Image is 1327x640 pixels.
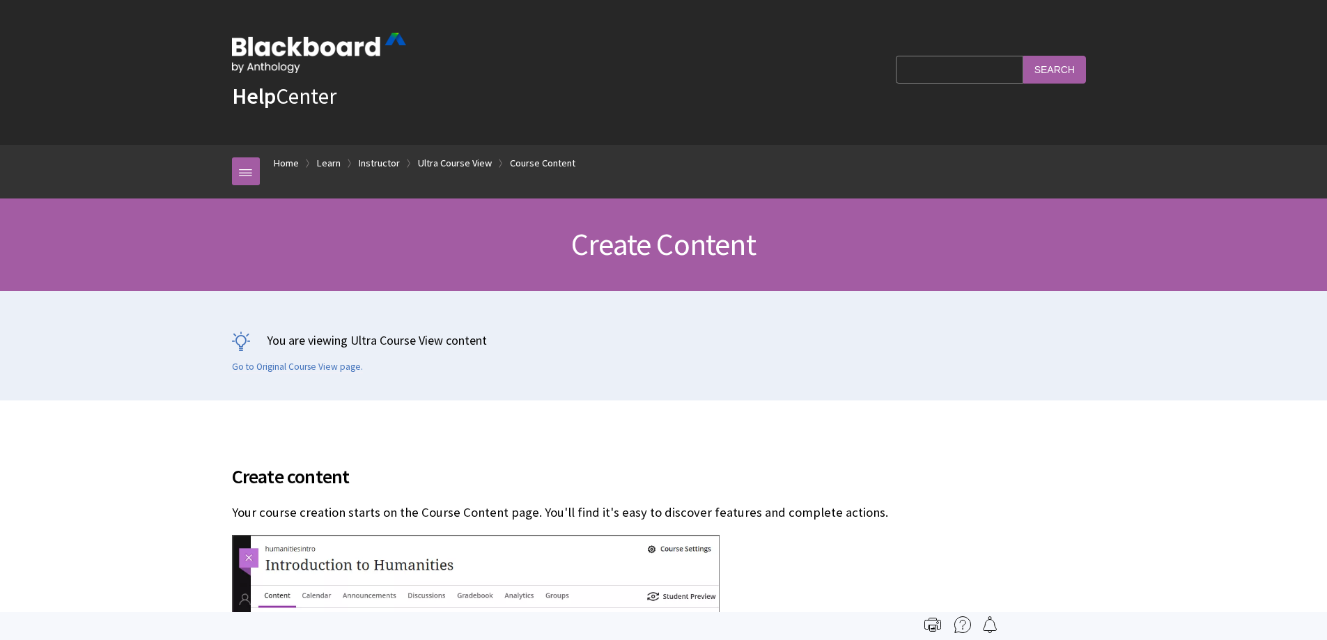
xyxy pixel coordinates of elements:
a: Course Content [510,155,575,172]
strong: Help [232,82,276,110]
img: Follow this page [981,616,998,633]
img: More help [954,616,971,633]
a: Go to Original Course View page. [232,361,363,373]
p: Your course creation starts on the Course Content page. You'll find it's easy to discover feature... [232,504,1096,522]
a: Learn [317,155,341,172]
p: You are viewing Ultra Course View content [232,331,1096,349]
a: Instructor [359,155,400,172]
img: Print [924,616,941,633]
a: Ultra Course View [418,155,492,172]
img: Blackboard by Anthology [232,33,406,73]
input: Search [1023,56,1086,83]
span: Create Content [571,225,756,263]
h2: Create content [232,445,1096,491]
a: Home [274,155,299,172]
a: HelpCenter [232,82,336,110]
